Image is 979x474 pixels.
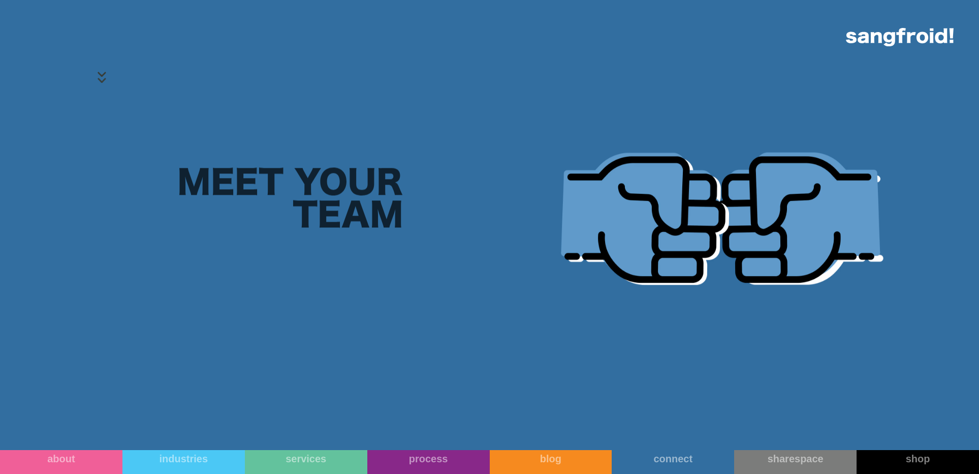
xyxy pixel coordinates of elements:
[177,167,403,232] h2: MEET YOUR TEAM
[846,28,954,46] img: logo
[734,450,857,474] a: sharespace
[857,450,979,474] a: shop
[122,450,245,474] a: industries
[857,453,979,465] div: shop
[367,453,490,465] div: process
[612,450,734,474] a: connect
[245,453,367,465] div: services
[122,453,245,465] div: industries
[367,450,490,474] a: process
[734,453,857,465] div: sharespace
[245,450,367,474] a: services
[490,450,612,474] a: blog
[490,453,612,465] div: blog
[612,453,734,465] div: connect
